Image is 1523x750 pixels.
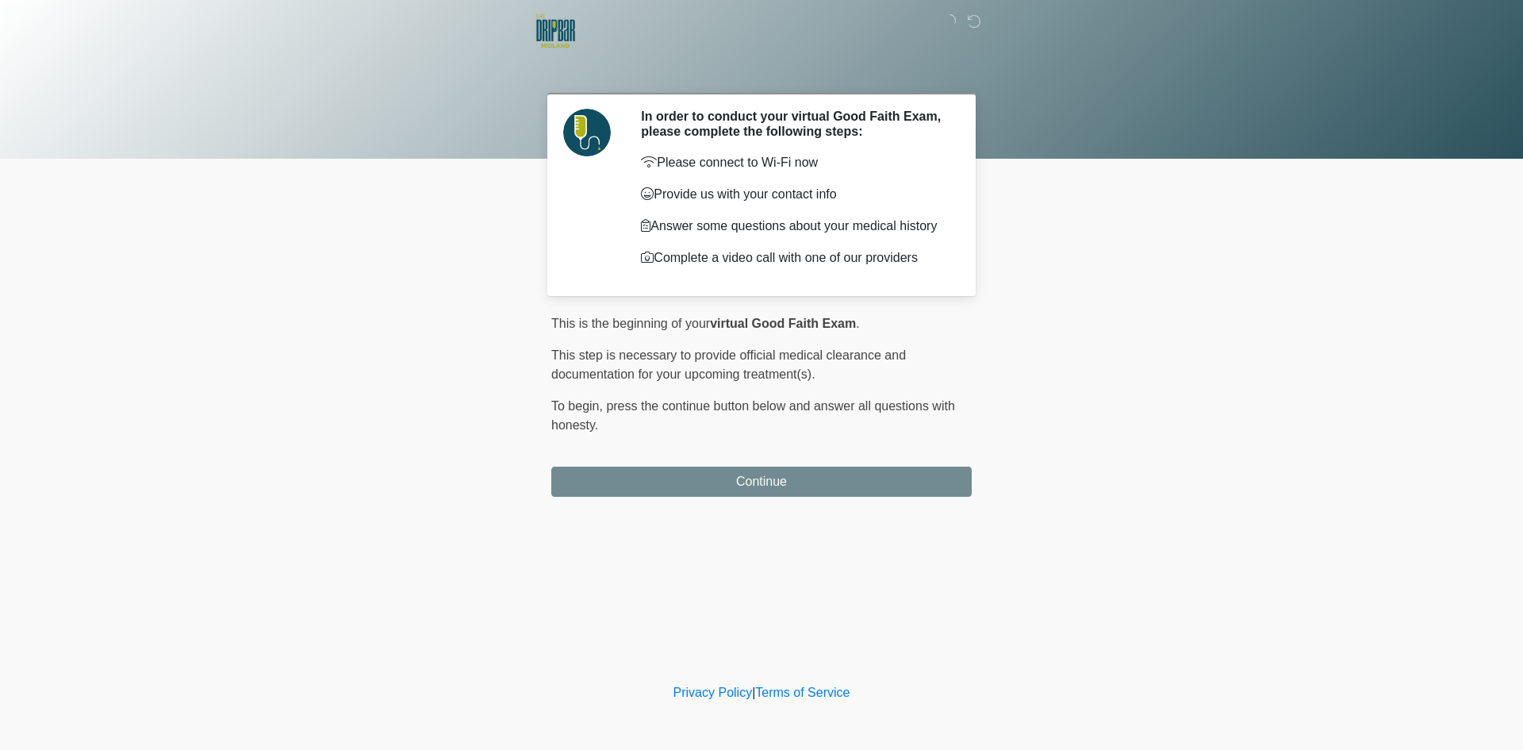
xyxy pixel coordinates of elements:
[710,317,856,330] strong: virtual Good Faith Exam
[551,317,710,330] span: This is the beginning of your
[641,153,948,172] p: Please connect to Wi-Fi now
[551,399,955,432] span: press the continue button below and answer all questions with honesty.
[856,317,859,330] span: .
[641,185,948,204] p: Provide us with your contact info
[641,109,948,139] h2: In order to conduct your virtual Good Faith Exam, please complete the following steps:
[673,686,753,699] a: Privacy Policy
[641,217,948,236] p: Answer some questions about your medical history
[641,248,948,267] p: Complete a video call with one of our providers
[755,686,850,699] a: Terms of Service
[535,12,575,52] img: The DRIPBaR Midland Logo
[539,57,984,87] h1: ‎ ‎
[551,399,606,413] span: To begin,
[551,348,906,381] span: This step is necessary to provide official medical clearance and documentation for your upcoming ...
[551,467,972,497] button: Continue
[752,686,755,699] a: |
[563,109,611,156] img: Agent Avatar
